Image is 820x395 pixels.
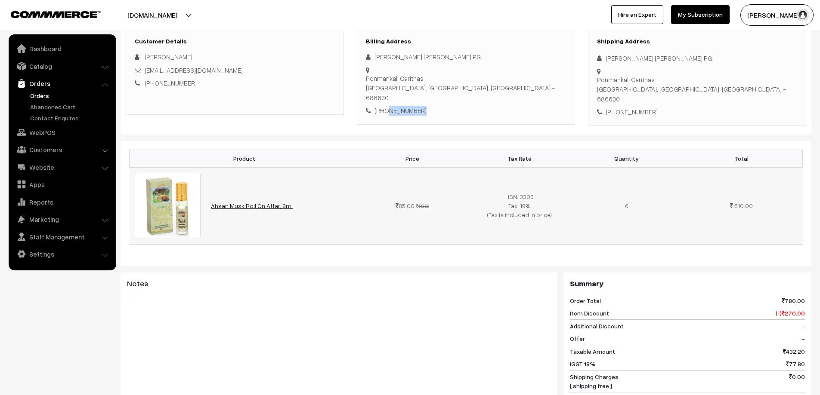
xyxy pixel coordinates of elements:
span: HSN: 3303 Tax: 18% (Tax is included in price) [487,193,552,218]
div: [PHONE_NUMBER] [366,106,566,116]
a: Customers [11,142,113,157]
a: My Subscription [671,5,730,24]
th: Price [359,150,466,167]
span: 85.00 [396,202,415,209]
a: Ahsan Musk Roll On Attar, 8ml [211,202,293,209]
a: Marketing [11,211,113,227]
a: Abandoned Cart [28,102,113,111]
a: Staff Management [11,229,113,245]
a: WebPOS [11,125,113,140]
span: 6 [625,202,628,209]
img: user [796,9,809,21]
div: [PERSON_NAME] [PERSON_NAME] PG [366,52,566,62]
a: COMMMERCE [11,9,86,19]
span: 780.00 [782,296,805,305]
div: Ponmankal, Carithas [GEOGRAPHIC_DATA], [GEOGRAPHIC_DATA], [GEOGRAPHIC_DATA] - 686630 [366,73,566,103]
a: Settings [11,246,113,262]
span: Taxable Amount [570,347,615,356]
a: Catalog [11,58,113,74]
div: [PHONE_NUMBER] [597,107,797,117]
h3: Shipping Address [597,38,797,45]
h3: Customer Details [135,38,335,45]
th: Product [130,150,359,167]
img: Ahsan_orginal_musk_8ml-600x600.jpg [135,173,201,239]
span: Additional Discount [570,322,624,331]
h3: Notes [127,279,551,288]
th: Total [680,150,802,167]
span: 0.00 [789,372,805,390]
span: IGST 18% [570,359,595,368]
div: Ponmankal, Carithas [GEOGRAPHIC_DATA], [GEOGRAPHIC_DATA], [GEOGRAPHIC_DATA] - 686630 [597,75,797,104]
span: Item Discount [570,309,609,318]
span: 510.00 [734,202,753,209]
strike: 130.00 [416,203,429,209]
a: Website [11,159,113,175]
h3: Summary [570,279,805,288]
a: Apps [11,177,113,192]
span: (-) 270.00 [776,309,805,318]
a: Orders [28,91,113,100]
a: Dashboard [11,41,113,56]
button: [PERSON_NAME] D [740,4,814,26]
span: Offer [570,334,585,343]
th: Quantity [573,150,680,167]
a: Hire an Expert [611,5,663,24]
div: [PERSON_NAME] [PERSON_NAME] PG [597,53,797,63]
span: 77.80 [786,359,805,368]
img: COMMMERCE [11,11,101,18]
span: Shipping Charges [ shipping free ] [570,372,619,390]
a: Orders [11,76,113,91]
button: [DOMAIN_NAME] [97,4,207,26]
h3: Billing Address [366,38,566,45]
span: [PERSON_NAME] [145,53,192,61]
a: Contact Enquires [28,113,113,122]
span: 432.20 [783,347,805,356]
span: - [801,334,805,343]
th: Tax Rate [466,150,573,167]
a: [EMAIL_ADDRESS][DOMAIN_NAME] [145,66,243,74]
span: - [801,322,805,331]
blockquote: - [127,292,551,303]
span: Order Total [570,296,601,305]
a: [PHONE_NUMBER] [145,79,197,87]
a: Reports [11,194,113,210]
